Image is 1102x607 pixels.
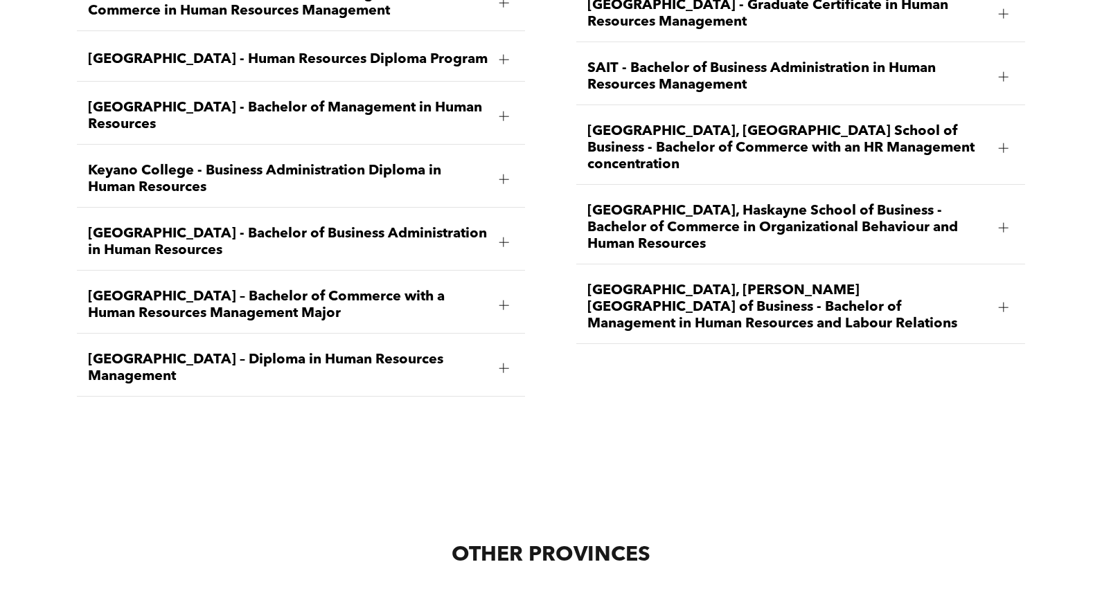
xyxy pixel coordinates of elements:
span: OTHER PROVINCES [452,545,650,565]
span: SAIT - Bachelor of Business Administration in Human Resources Management [587,60,987,93]
span: [GEOGRAPHIC_DATA], [PERSON_NAME][GEOGRAPHIC_DATA] of Business - Bachelor of Management in Human R... [587,282,987,332]
span: [GEOGRAPHIC_DATA] – Bachelor of Commerce with a Human Resources Management Major [88,289,488,322]
span: [GEOGRAPHIC_DATA], [GEOGRAPHIC_DATA] School of Business - Bachelor of Commerce with an HR Managem... [587,123,987,173]
span: [GEOGRAPHIC_DATA] - Bachelor of Business Administration in Human Resources [88,226,488,259]
span: [GEOGRAPHIC_DATA] - Bachelor of Management in Human Resources [88,100,488,133]
span: [GEOGRAPHIC_DATA], Haskayne School of Business - Bachelor of Commerce in Organizational Behaviour... [587,203,987,253]
span: [GEOGRAPHIC_DATA] - Human Resources Diploma Program [88,51,488,68]
span: Keyano College - Business Administration Diploma in Human Resources [88,163,488,196]
span: [GEOGRAPHIC_DATA] – Diploma in Human Resources Management [88,352,488,385]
